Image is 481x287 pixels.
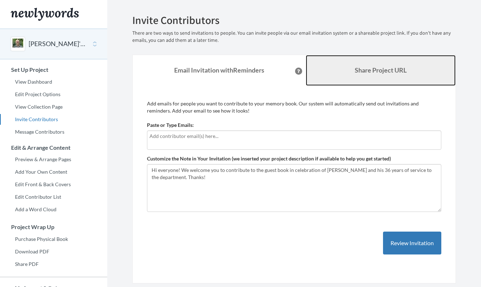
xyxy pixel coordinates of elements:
h3: Set Up Project [0,66,107,73]
strong: Email Invitation with Reminders [174,66,264,74]
h3: Project Wrap Up [0,224,107,230]
p: Add emails for people you want to contribute to your memory book. Our system will automatically s... [147,100,441,114]
img: Newlywords logo [11,8,79,21]
label: Customize the Note in Your Invitation (we inserted your project description if available to help ... [147,155,391,162]
b: Share Project URL [355,66,407,74]
h3: Edit & Arrange Content [0,144,107,151]
label: Paste or Type Emails: [147,122,194,129]
span: Support [14,5,40,11]
button: Review Invitation [383,232,441,255]
input: Add contributor email(s) here... [149,132,439,140]
h2: Invite Contributors [132,14,456,26]
p: There are two ways to send invitations to people. You can invite people via our email invitation ... [132,30,456,44]
button: [PERSON_NAME]'s Retirement Pary [29,39,87,49]
textarea: Hi everyone! We welcome you to contribute to the guest book in celebration of [PERSON_NAME] and h... [147,164,441,212]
